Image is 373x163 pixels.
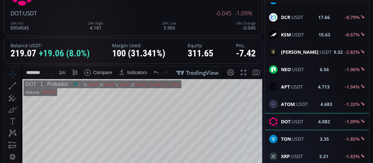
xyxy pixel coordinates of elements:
b: ATOM [281,101,295,107]
span: :USDT [281,101,308,108]
span: -0.045 [216,10,232,16]
label: PnL: [236,43,256,48]
div: 24h High [88,21,103,25]
span: :USDT [281,83,303,90]
div: 24h Vol. [11,21,29,25]
b: -1.85% [345,136,360,142]
span: :USDT [281,49,332,55]
span: :USDT [281,31,304,38]
div: Market open [69,15,75,21]
span: :USDT [281,14,303,21]
b: 6.56 [320,66,329,73]
b: 4.713 [318,83,330,90]
b: DCR [281,14,290,20]
div: Polkadot [39,15,64,21]
div: -7.42 [236,49,256,59]
div: Indicators [123,4,143,9]
div: 24h Low [162,21,176,25]
span: DOT [11,10,22,17]
b: KSM [281,31,291,38]
b: [PERSON_NAME] [281,49,318,55]
div: 4.181 [88,21,103,30]
div: 4.086 [100,16,110,21]
b: 3.21 [319,153,329,160]
b: -1.33% [345,101,360,107]
div: 1 [33,15,39,21]
span: :USDT [22,10,37,17]
b: XRP [281,153,290,159]
div: DOT [21,15,33,21]
b: 3.35 [320,135,329,142]
div: H [96,16,100,21]
b: 4.683 [320,101,332,108]
b: -0.57% [345,31,360,38]
span: -1.09% [235,10,252,16]
div: 100 (31.341%) [112,49,165,59]
div: Compare [89,4,108,9]
label: Margin Used: [112,43,165,48]
span: :USDT [281,135,304,142]
b: -1.06% [345,66,360,72]
div:  [6,88,11,94]
div: Volume [21,24,35,29]
div: -0.045 [236,21,256,30]
div: O [80,16,83,21]
b: -2.82% [345,49,360,55]
span: :USDT [281,153,303,160]
div: −0.005 (−0.12%) [144,16,175,21]
b: 9.32 [334,49,343,55]
div: 24h Change [236,21,256,25]
div: 6954045 [11,21,29,30]
b: TON [281,136,291,142]
div: L [112,16,115,21]
div: C [128,16,131,21]
div: 219.07 [11,49,90,59]
div: 311.65 [188,49,214,59]
b: -0.79% [345,14,360,20]
div: 4.082 [115,16,126,21]
div: 4.082 [131,16,142,21]
label: Equity: [188,43,214,48]
b: APT [281,84,290,90]
span: :USDT [281,66,304,73]
div: 1 m [55,4,61,9]
b: -1.83% [345,153,360,159]
div: 3.965 [162,21,176,30]
div: 4.086 [83,16,94,21]
label: Balance USDT: [11,43,90,48]
b: NEO [281,66,291,72]
b: -1.94% [345,84,360,90]
span: +19.06 (8.0%) [39,49,90,59]
b: 17.66 [318,14,330,21]
div: 597.83 [38,24,51,29]
b: 15.63 [318,31,330,38]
